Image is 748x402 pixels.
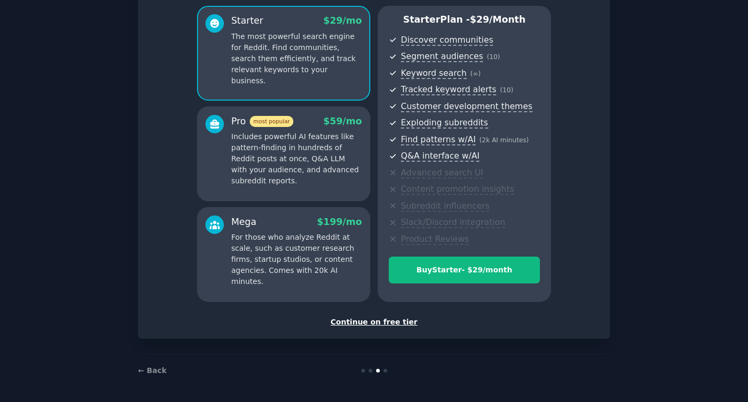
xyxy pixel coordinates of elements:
[250,116,294,127] span: most popular
[401,217,505,228] span: Slack/Discord integration
[500,86,513,94] span: ( 10 )
[401,234,469,245] span: Product Reviews
[231,14,263,27] div: Starter
[401,101,533,112] span: Customer development themes
[401,68,467,79] span: Keyword search
[231,131,362,187] p: Includes powerful AI features like pattern-finding in hundreds of Reddit posts at once, Q&A LLM w...
[323,116,362,126] span: $ 59 /mo
[401,35,493,46] span: Discover communities
[470,14,526,25] span: $ 29 /month
[401,151,479,162] span: Q&A interface w/AI
[149,317,599,328] div: Continue on free tier
[317,217,362,227] span: $ 199 /mo
[487,53,500,61] span: ( 10 )
[470,70,481,77] span: ( ∞ )
[323,15,362,26] span: $ 29 /mo
[389,264,539,276] div: Buy Starter - $ 29 /month
[389,257,540,283] button: BuyStarter- $29/month
[401,168,483,179] span: Advanced search UI
[138,366,166,375] a: ← Back
[479,136,529,144] span: ( 2k AI minutes )
[401,84,496,95] span: Tracked keyword alerts
[231,215,257,229] div: Mega
[401,51,483,62] span: Segment audiences
[231,232,362,287] p: For those who analyze Reddit at scale, such as customer research firms, startup studios, or conte...
[401,201,489,212] span: Subreddit influencers
[389,13,540,26] p: Starter Plan -
[401,184,514,195] span: Content promotion insights
[401,117,488,129] span: Exploding subreddits
[231,115,293,128] div: Pro
[231,31,362,86] p: The most powerful search engine for Reddit. Find communities, search them efficiently, and track ...
[401,134,476,145] span: Find patterns w/AI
